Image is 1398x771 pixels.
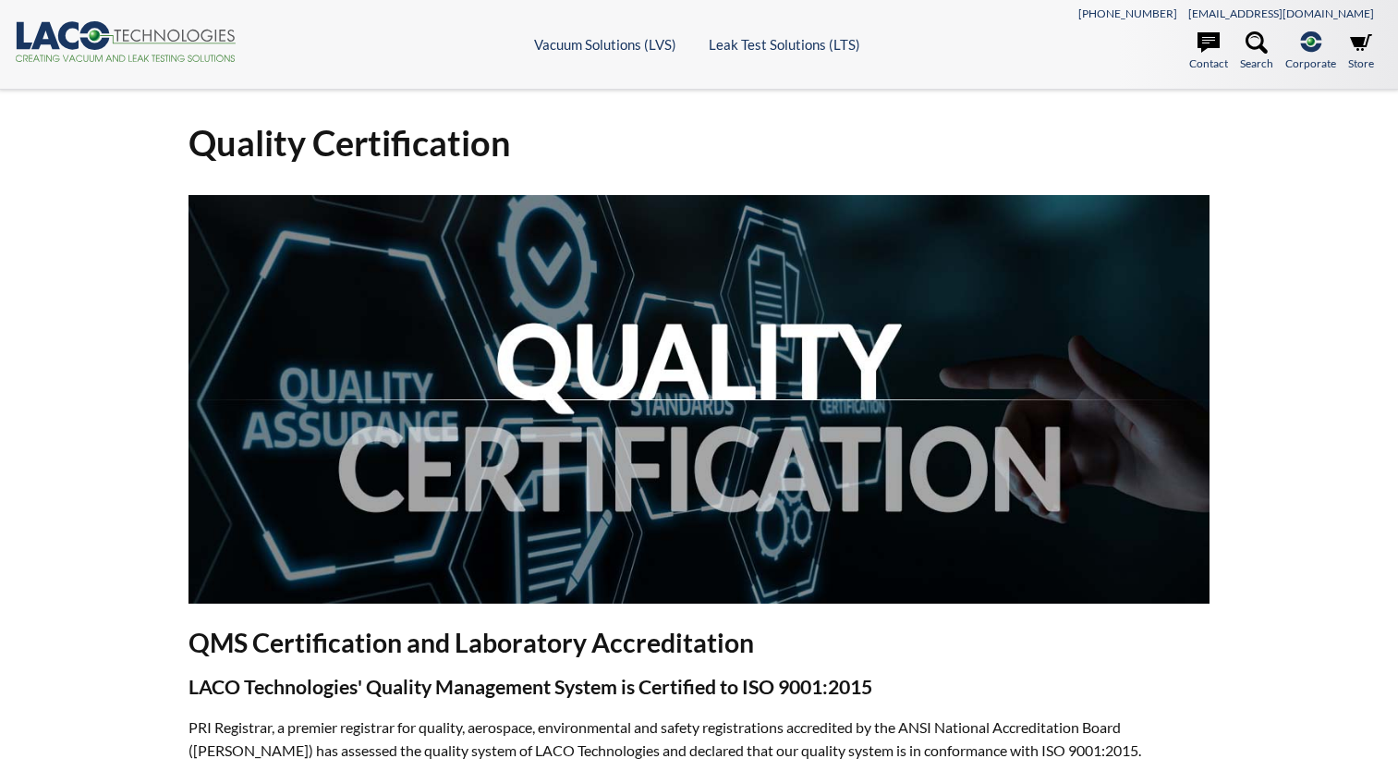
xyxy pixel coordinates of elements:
h2: QMS Certification and Laboratory Accreditation [188,626,1210,660]
a: Store [1348,31,1374,72]
a: Leak Test Solutions (LTS) [709,36,860,53]
a: [PHONE_NUMBER] [1078,6,1177,20]
h1: Quality Certification [188,120,1210,165]
span: Corporate [1285,55,1336,72]
a: Contact [1189,31,1228,72]
a: Vacuum Solutions (LVS) [534,36,676,53]
p: PRI Registrar, a premier registrar for quality, aerospace, environmental and safety registrations... [188,716,1210,763]
a: Search [1240,31,1273,72]
img: Quality Certification header [188,195,1210,604]
a: [EMAIL_ADDRESS][DOMAIN_NAME] [1188,6,1374,20]
h3: LACO Technologies' Quality Management System is Certified to ISO 9001:2015 [188,675,1210,701]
